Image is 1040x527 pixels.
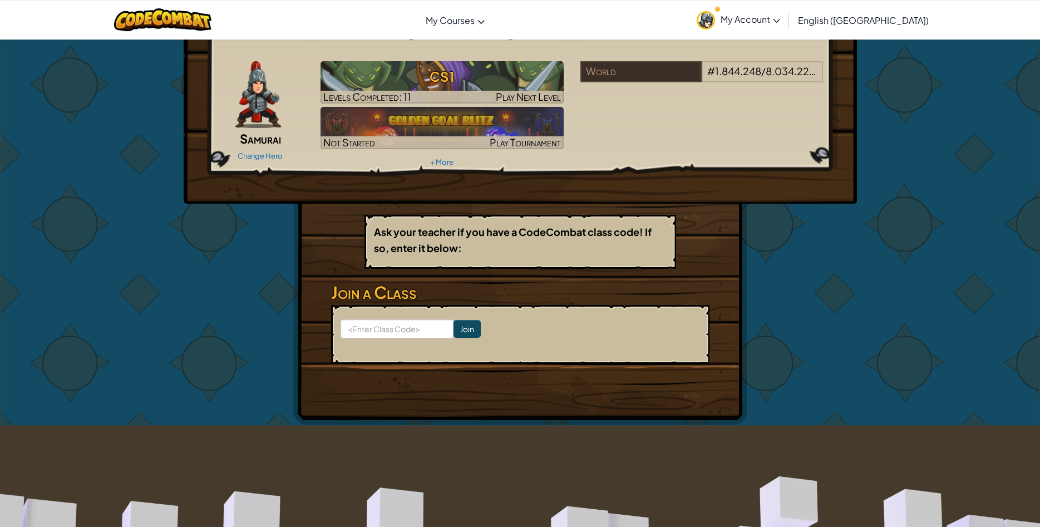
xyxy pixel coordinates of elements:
a: Not StartedPlay Tournament [321,107,564,149]
a: My Account [691,2,786,37]
b: Ask your teacher if you have a CodeCombat class code! If so, enter it below: [374,225,652,254]
a: World#1.844.248/8.034.225players [580,72,824,85]
span: Play Next Level [496,90,561,103]
h3: CS1 [321,64,564,89]
span: Not Started [323,136,375,149]
span: # [707,65,715,77]
a: + More [430,157,454,166]
span: My Account [721,13,780,25]
input: Join [454,320,481,338]
img: avatar [697,11,715,29]
span: Samurai [240,131,281,146]
h3: Join a Class [331,280,709,305]
img: samurai.pose.png [235,61,281,128]
span: 1.844.248 [715,65,761,77]
span: My Courses [426,14,475,26]
img: CS1 [321,61,564,104]
span: / [761,65,766,77]
a: English ([GEOGRAPHIC_DATA]) [792,5,934,35]
img: CodeCombat logo [114,8,211,31]
a: My Courses [420,5,490,35]
span: Levels Completed: 11 [323,90,411,103]
input: <Enter Class Code> [341,319,454,338]
a: Play Next Level [321,61,564,104]
span: English ([GEOGRAPHIC_DATA]) [798,14,929,26]
span: 8.034.225 [766,65,816,77]
span: Play Tournament [490,136,561,149]
div: World [580,61,702,82]
span: players [817,65,847,77]
img: Golden Goal [321,107,564,149]
a: Change Hero [238,151,283,160]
